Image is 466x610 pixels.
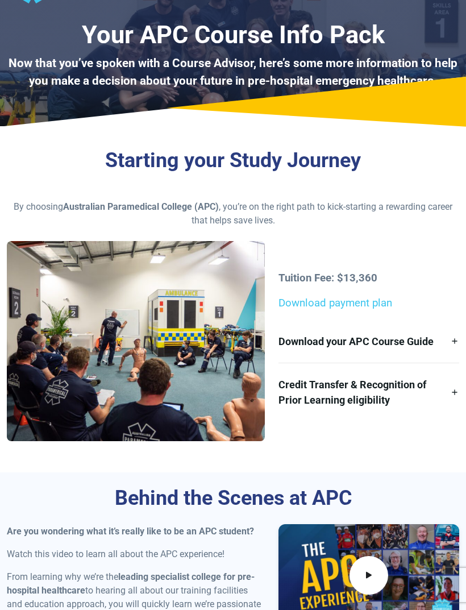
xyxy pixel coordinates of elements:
[278,363,459,421] a: Credit Transfer & Recognition of Prior Learning eligibility
[7,526,254,537] strong: Are you wondering what it’s really like to be an APC student?
[9,56,457,88] b: Now that you’ve spoken with a Course Advisor, here’s some more information to help you make a dec...
[7,571,255,596] strong: leading specialist college for pre-hospital healthcare
[278,320,459,363] a: Download your APC Course Guide
[7,486,459,511] h3: Behind the Scenes at APC
[7,200,459,227] p: By choosing , you’re on the right path to kick-starting a rewarding career that helps save lives.
[278,297,392,309] a: Download payment plan
[7,547,265,561] p: Watch this video to learn all about the APC experience!
[7,148,459,173] h3: Starting your Study Journey
[278,272,377,284] strong: Tuition Fee: $13,360
[63,201,219,212] strong: Australian Paramedical College (APC)
[7,20,459,50] h1: Your APC Course Info Pack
